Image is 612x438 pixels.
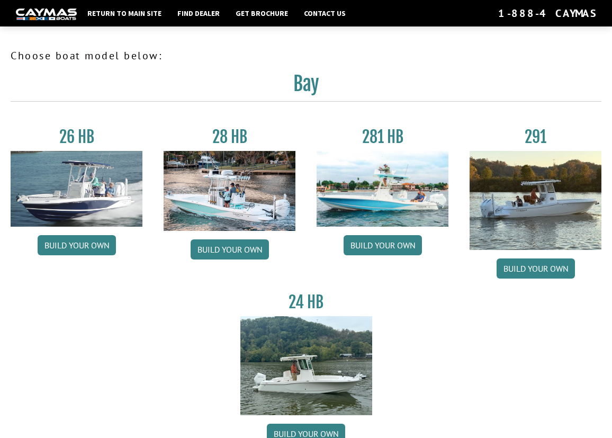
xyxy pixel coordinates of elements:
img: 26_new_photo_resized.jpg [11,151,142,227]
a: Build your own [344,235,422,255]
h3: 281 HB [317,127,448,147]
h3: 291 [470,127,601,147]
h2: Bay [11,72,601,102]
h3: 26 HB [11,127,142,147]
a: Build your own [191,239,269,260]
img: white-logo-c9c8dbefe5ff5ceceb0f0178aa75bf4bb51f6bca0971e226c86eb53dfe498488.png [16,8,77,20]
img: 291_Thumbnail.jpg [470,151,601,250]
a: Build your own [497,258,575,279]
h3: 24 HB [240,292,372,312]
a: Find Dealer [172,6,225,20]
img: 28-hb-twin.jpg [317,151,448,227]
a: Return to main site [82,6,167,20]
img: 28_hb_thumbnail_for_caymas_connect.jpg [164,151,295,231]
h3: 28 HB [164,127,295,147]
img: 24_HB_thumbnail.jpg [240,316,372,415]
a: Get Brochure [230,6,293,20]
div: 1-888-4CAYMAS [498,6,596,20]
a: Contact Us [299,6,351,20]
a: Build your own [38,235,116,255]
p: Choose boat model below: [11,48,601,64]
